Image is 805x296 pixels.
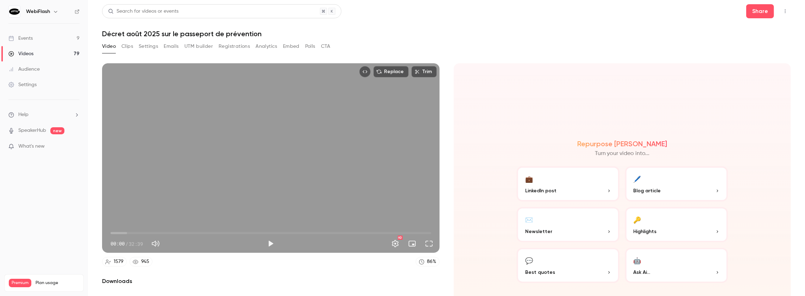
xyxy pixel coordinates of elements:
[517,207,620,242] button: ✉️Newsletter
[398,236,403,240] div: HD
[256,41,277,52] button: Analytics
[8,50,33,57] div: Videos
[634,228,657,235] span: Highlights
[746,4,774,18] button: Share
[577,140,667,148] h2: Repurpose [PERSON_NAME]
[139,41,158,52] button: Settings
[422,237,436,251] button: Full screen
[321,41,331,52] button: CTA
[634,214,641,225] div: 🔑
[625,207,728,242] button: 🔑Highlights
[9,6,20,17] img: WebiFlash
[517,166,620,201] button: 💼LinkedIn post
[595,149,650,158] p: Turn your video into...
[8,81,37,88] div: Settings
[184,41,213,52] button: UTM builder
[525,173,533,184] div: 💼
[164,41,178,52] button: Emails
[411,66,437,77] button: Trim
[36,280,79,286] span: Plan usage
[9,279,31,287] span: Premium
[525,255,533,266] div: 💬
[634,173,641,184] div: 🖊️
[102,30,791,38] h1: Décret août 2025 sur le passeport de prévention
[102,41,116,52] button: Video
[634,187,661,194] span: Blog article
[525,214,533,225] div: ✉️
[305,41,315,52] button: Polls
[359,66,371,77] button: Embed video
[625,166,728,201] button: 🖊️Blog article
[111,240,143,247] div: 00:00
[108,8,178,15] div: Search for videos or events
[525,228,552,235] span: Newsletter
[427,258,436,265] div: 86 %
[121,41,133,52] button: Clips
[114,258,124,265] div: 1579
[71,143,80,150] iframe: Noticeable Trigger
[18,127,46,134] a: SpeakerHub
[125,240,128,247] span: /
[416,257,440,266] a: 86%
[18,143,45,150] span: What's new
[18,111,29,118] span: Help
[149,237,163,251] button: Mute
[129,240,143,247] span: 32:39
[130,257,152,266] a: 945
[388,237,402,251] button: Settings
[50,127,64,134] span: new
[8,111,80,118] li: help-dropdown-opener
[102,277,440,285] h2: Downloads
[102,257,127,266] a: 1579
[283,41,300,52] button: Embed
[525,269,555,276] span: Best quotes
[26,8,50,15] h6: WebiFlash
[8,35,33,42] div: Events
[8,66,40,73] div: Audience
[219,41,250,52] button: Registrations
[634,269,650,276] span: Ask Ai...
[780,6,791,17] button: Top Bar Actions
[405,237,419,251] button: Turn on miniplayer
[264,237,278,251] button: Play
[111,240,125,247] span: 00:00
[525,187,556,194] span: LinkedIn post
[625,248,728,283] button: 🤖Ask Ai...
[373,66,409,77] button: Replace
[141,258,149,265] div: 945
[634,255,641,266] div: 🤖
[517,248,620,283] button: 💬Best quotes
